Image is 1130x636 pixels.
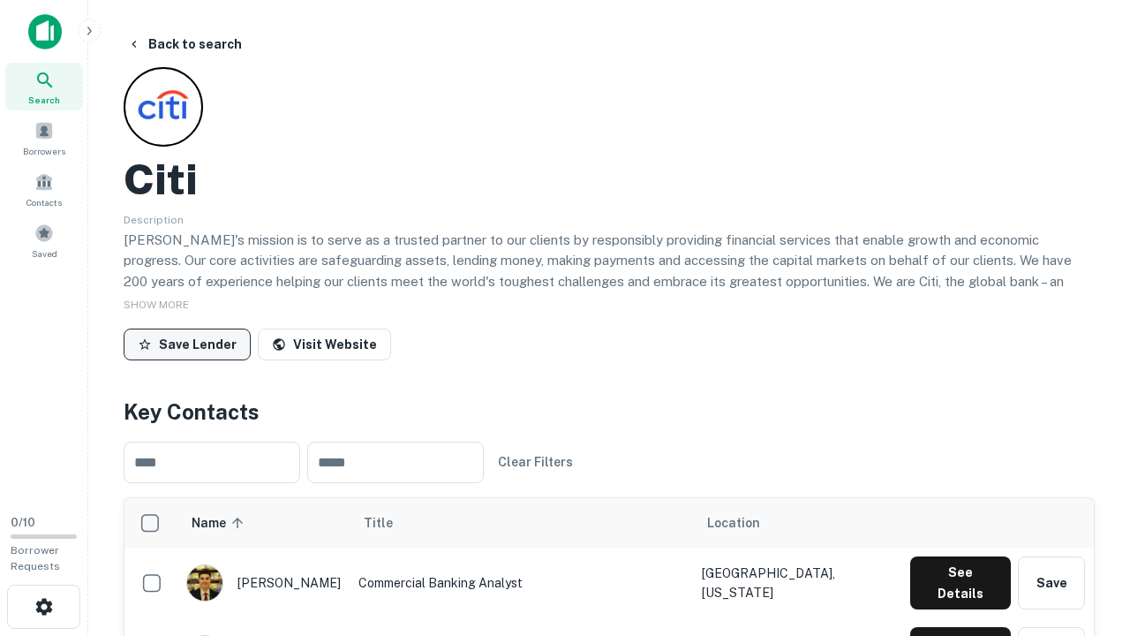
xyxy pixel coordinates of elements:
span: 0 / 10 [11,516,35,529]
a: Borrowers [5,114,83,162]
h2: Citi [124,154,198,205]
th: Title [350,498,693,548]
span: Title [364,512,416,534]
span: Contacts [26,195,62,209]
button: Clear Filters [491,446,580,478]
span: Borrowers [23,144,65,158]
span: Location [707,512,760,534]
span: Name [192,512,249,534]
th: Location [693,498,901,548]
th: Name [177,498,350,548]
span: Search [28,93,60,107]
h4: Key Contacts [124,396,1095,428]
span: Borrower Requests [11,544,60,572]
button: See Details [910,556,1011,609]
div: [PERSON_NAME] [186,564,341,602]
button: Back to search [120,28,249,60]
a: Saved [5,216,83,264]
span: SHOW MORE [124,299,189,311]
td: [GEOGRAPHIC_DATA], [US_STATE] [693,548,901,618]
img: 1753279374948 [187,565,222,601]
button: Save [1018,556,1085,609]
a: Visit Website [258,329,391,360]
button: Save Lender [124,329,251,360]
img: capitalize-icon.png [28,14,62,49]
span: Description [124,214,184,226]
span: Saved [32,246,57,261]
a: Contacts [5,165,83,213]
td: Commercial Banking Analyst [350,548,693,618]
a: Search [5,63,83,110]
p: [PERSON_NAME]'s mission is to serve as a trusted partner to our clients by responsibly providing ... [124,230,1095,334]
iframe: Chat Widget [1042,495,1130,579]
